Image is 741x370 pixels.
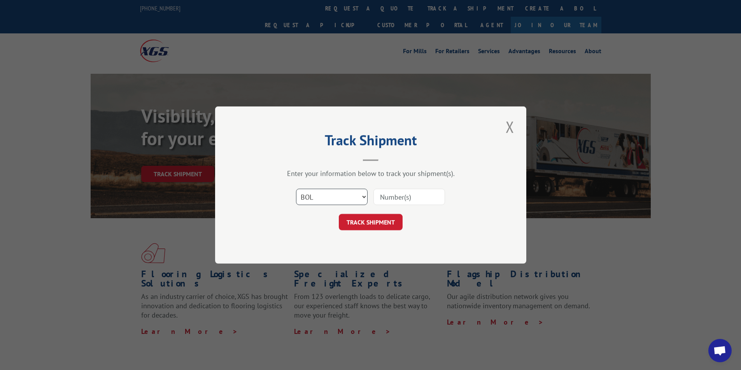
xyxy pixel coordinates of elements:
h2: Track Shipment [254,135,487,149]
button: TRACK SHIPMENT [339,214,403,230]
button: Close modal [503,116,517,137]
div: Enter your information below to track your shipment(s). [254,169,487,178]
input: Number(s) [373,189,445,205]
a: Open chat [708,339,732,362]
